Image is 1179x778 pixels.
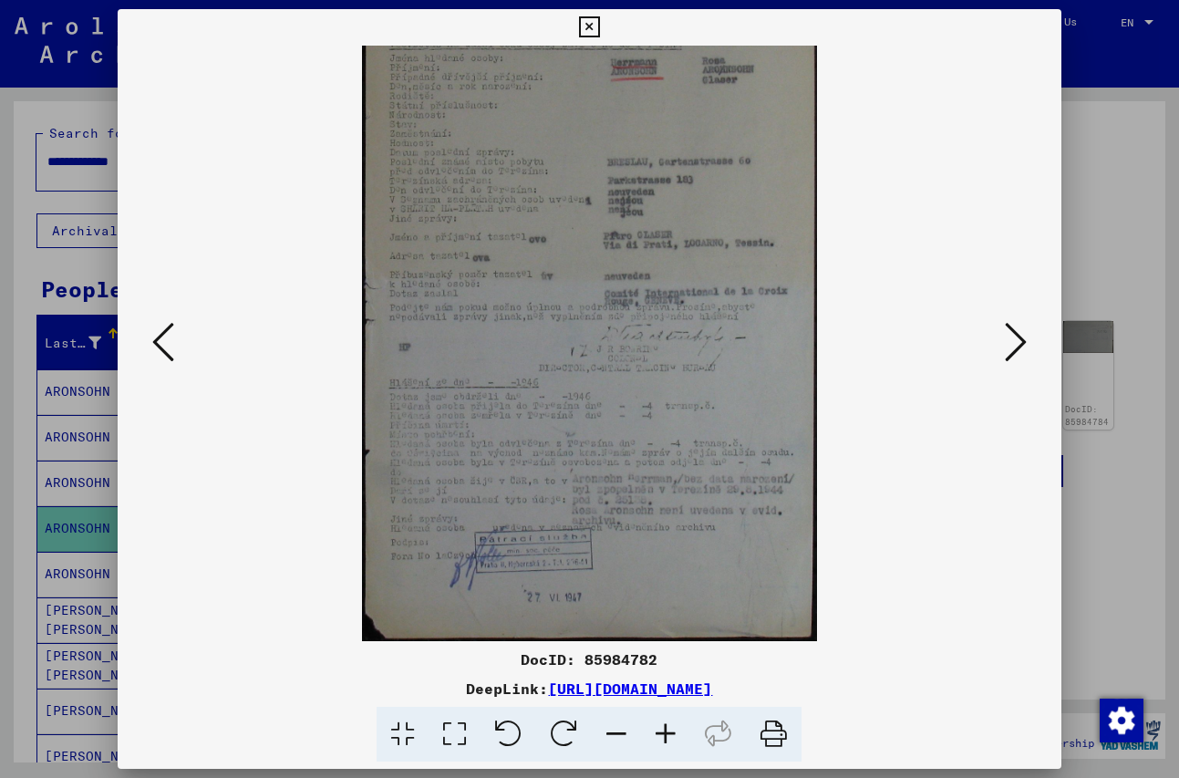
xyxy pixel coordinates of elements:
div: Change consent [1099,698,1143,742]
div: DeepLink: [118,678,1060,700]
a: [URL][DOMAIN_NAME] [548,679,712,698]
img: Change consent [1100,699,1143,742]
div: DocID: 85984782 [118,648,1060,670]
